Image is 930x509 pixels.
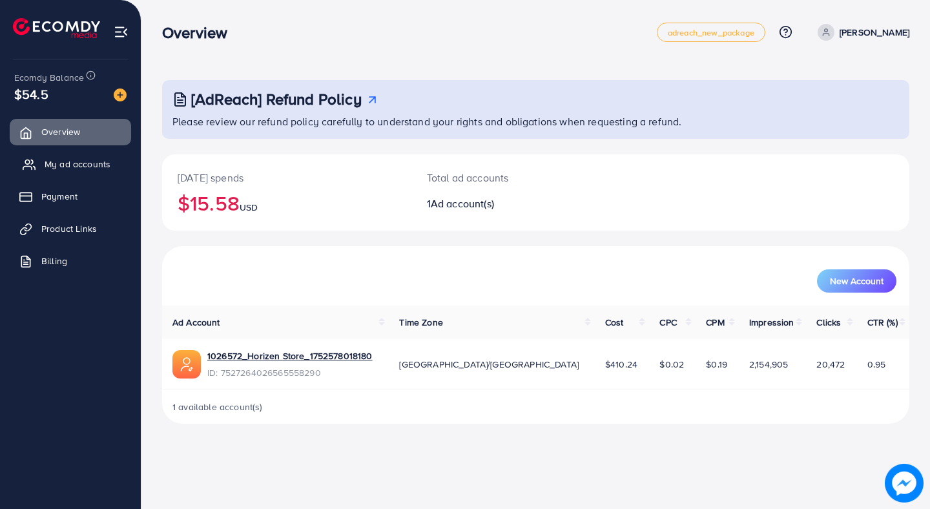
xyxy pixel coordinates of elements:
[605,358,637,371] span: $410.24
[657,23,765,42] a: adreach_new_package
[178,191,396,215] h2: $15.58
[114,88,127,101] img: image
[172,350,201,379] img: ic-ads-acc.e4c84228.svg
[10,119,131,145] a: Overview
[14,71,84,84] span: Ecomdy Balance
[816,358,845,371] span: 20,472
[812,24,909,41] a: [PERSON_NAME]
[41,254,67,267] span: Billing
[191,90,362,109] h3: [AdReach] Refund Policy
[867,358,886,371] span: 0.95
[706,316,724,329] span: CPM
[13,18,100,38] img: logo
[668,28,754,37] span: adreach_new_package
[114,25,129,39] img: menu
[659,358,684,371] span: $0.02
[41,125,80,138] span: Overview
[427,170,583,185] p: Total ad accounts
[427,198,583,210] h2: 1
[240,201,258,214] span: USD
[41,190,77,203] span: Payment
[830,276,883,286] span: New Account
[749,316,794,329] span: Impression
[10,151,131,177] a: My ad accounts
[41,222,97,235] span: Product Links
[10,183,131,209] a: Payment
[605,316,624,329] span: Cost
[840,25,909,40] p: [PERSON_NAME]
[431,196,494,211] span: Ad account(s)
[817,269,896,293] button: New Account
[14,85,48,103] span: $54.5
[172,400,263,413] span: 1 available account(s)
[207,349,373,362] a: 1026572_Horizen Store_1752578018180
[178,170,396,185] p: [DATE] spends
[399,316,442,329] span: Time Zone
[816,316,841,329] span: Clicks
[10,216,131,242] a: Product Links
[45,158,110,171] span: My ad accounts
[399,358,579,371] span: [GEOGRAPHIC_DATA]/[GEOGRAPHIC_DATA]
[172,316,220,329] span: Ad Account
[885,464,924,503] img: image
[162,23,238,42] h3: Overview
[706,358,727,371] span: $0.19
[659,316,676,329] span: CPC
[10,248,131,274] a: Billing
[867,316,898,329] span: CTR (%)
[749,358,788,371] span: 2,154,905
[172,114,902,129] p: Please review our refund policy carefully to understand your rights and obligations when requesti...
[207,366,373,379] span: ID: 7527264026565558290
